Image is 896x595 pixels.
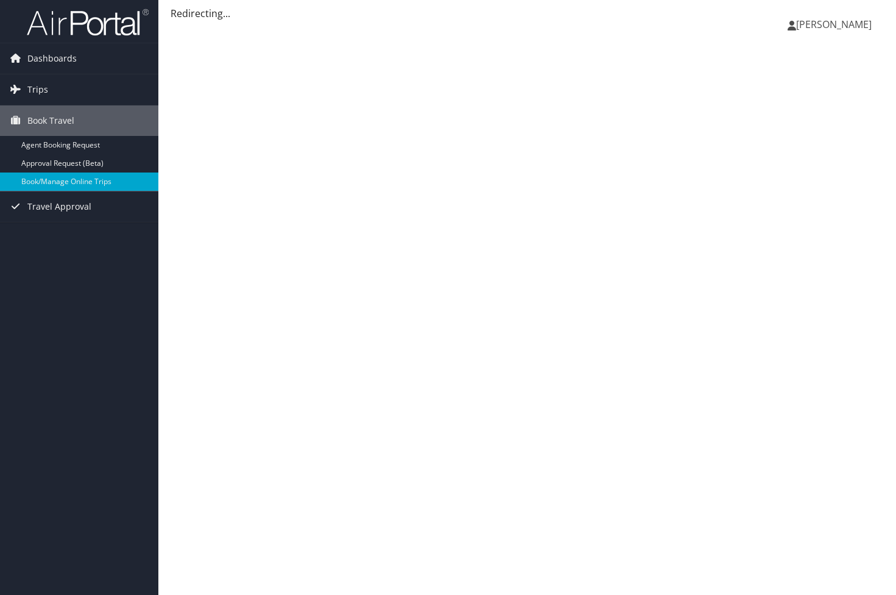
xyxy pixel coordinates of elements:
a: [PERSON_NAME] [788,6,884,43]
div: Redirecting... [171,6,884,21]
img: airportal-logo.png [27,8,149,37]
span: Book Travel [27,105,74,136]
span: Dashboards [27,43,77,74]
span: Travel Approval [27,191,91,222]
span: [PERSON_NAME] [796,18,872,31]
span: Trips [27,74,48,105]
